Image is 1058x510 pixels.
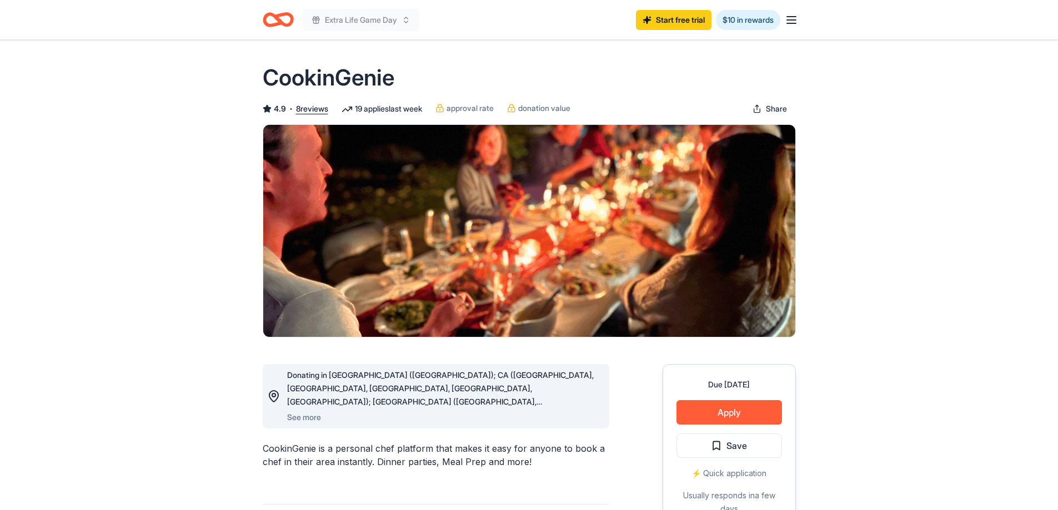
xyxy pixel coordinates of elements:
a: Home [263,7,294,33]
span: Share [766,102,787,115]
span: approval rate [447,102,494,115]
div: Due [DATE] [676,378,782,391]
span: Save [726,438,747,453]
button: Apply [676,400,782,425]
h1: CookinGenie [263,62,394,93]
div: 19 applies last week [342,102,422,115]
a: Start free trial [636,10,711,30]
div: ⚡️ Quick application [676,467,782,480]
button: 8reviews [296,102,328,115]
div: CookinGenie is a personal chef platform that makes it easy for anyone to book a chef in their are... [263,442,609,468]
a: $10 in rewards [716,10,780,30]
span: • [289,104,293,113]
span: Extra Life Game Day [325,13,397,27]
a: approval rate [435,102,494,115]
button: Share [744,98,796,120]
button: See more [287,411,321,424]
a: donation value [507,102,570,115]
button: Extra Life Game Day [303,9,419,31]
img: Image for CookinGenie [263,125,795,337]
button: Save [676,433,782,458]
span: 4.9 [274,102,286,115]
span: donation value [518,102,570,115]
